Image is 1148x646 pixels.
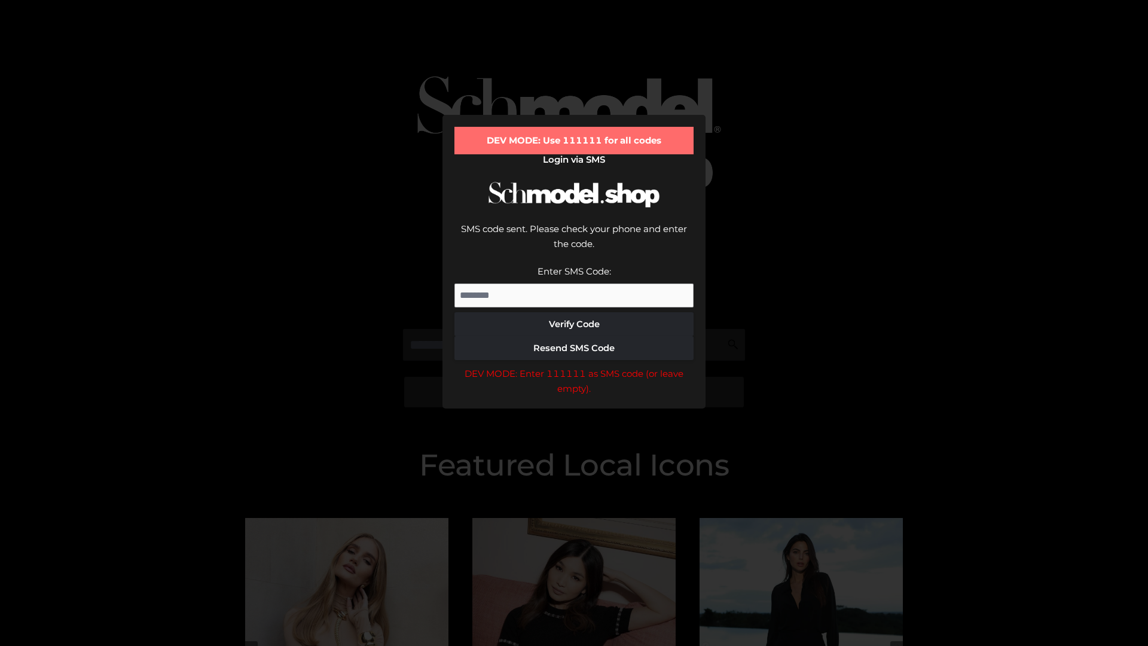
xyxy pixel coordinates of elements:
[454,221,694,264] div: SMS code sent. Please check your phone and enter the code.
[454,336,694,360] button: Resend SMS Code
[538,266,611,277] label: Enter SMS Code:
[454,366,694,397] div: DEV MODE: Enter 111111 as SMS code (or leave empty).
[454,154,694,165] h2: Login via SMS
[484,171,664,218] img: Schmodel Logo
[454,312,694,336] button: Verify Code
[454,127,694,154] div: DEV MODE: Use 111111 for all codes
